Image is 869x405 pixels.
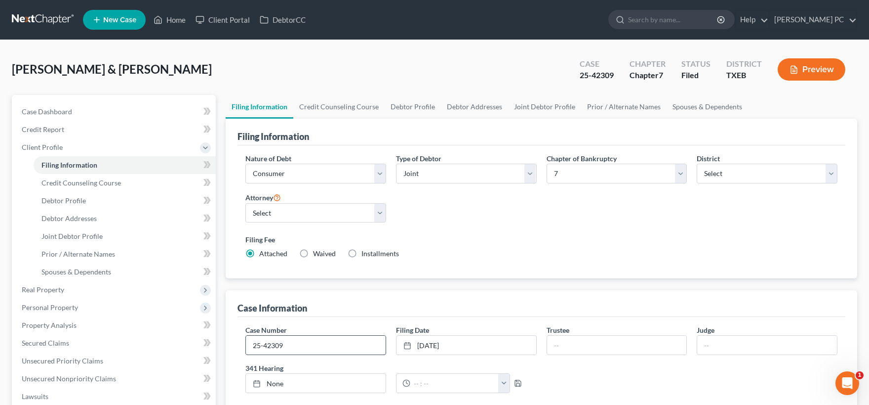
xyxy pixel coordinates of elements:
input: Enter case number... [246,336,386,355]
a: Client Portal [191,11,255,29]
span: 1 [856,371,864,379]
input: Search by name... [628,10,718,29]
span: Filing Information [41,161,97,169]
a: Home [149,11,191,29]
a: Filing Information [226,95,293,119]
div: Chapter [630,58,666,70]
div: 25-42309 [580,70,614,81]
div: Filed [681,70,711,81]
div: Chapter [630,70,666,81]
span: New Case [103,16,136,24]
a: Prior / Alternate Names [34,245,216,263]
a: Debtor Profile [34,192,216,210]
label: Trustee [547,325,569,335]
span: Client Profile [22,143,63,151]
a: None [246,374,386,393]
span: Unsecured Priority Claims [22,357,103,365]
a: Credit Counseling Course [34,174,216,192]
label: Nature of Debt [245,153,291,164]
label: Filing Fee [245,234,837,245]
span: Property Analysis [22,321,77,329]
label: Attorney [245,191,281,203]
div: TXEB [726,70,762,81]
div: Case [580,58,614,70]
a: [PERSON_NAME] PC [769,11,857,29]
span: Credit Counseling Course [41,179,121,187]
a: Credit Report [14,121,216,138]
a: Help [735,11,768,29]
a: Debtor Profile [385,95,441,119]
label: Judge [697,325,714,335]
a: DebtorCC [255,11,311,29]
input: -- [547,336,687,355]
a: Joint Debtor Profile [508,95,581,119]
a: Prior / Alternate Names [581,95,667,119]
button: Preview [778,58,845,81]
span: Prior / Alternate Names [41,250,115,258]
label: Case Number [245,325,287,335]
a: Spouses & Dependents [34,263,216,281]
iframe: Intercom live chat [835,371,859,395]
a: Debtor Addresses [34,210,216,227]
a: Spouses & Dependents [667,95,748,119]
a: Filing Information [34,156,216,174]
input: -- : -- [410,374,499,393]
label: Filing Date [396,325,429,335]
span: Secured Claims [22,339,69,347]
span: Personal Property [22,303,78,312]
div: District [726,58,762,70]
label: Chapter of Bankruptcy [547,153,617,164]
a: Property Analysis [14,316,216,334]
span: Credit Report [22,125,64,134]
a: Secured Claims [14,334,216,352]
span: [PERSON_NAME] & [PERSON_NAME] [12,62,212,76]
span: Joint Debtor Profile [41,232,103,240]
label: District [697,153,720,164]
span: Installments [361,249,399,258]
label: Type of Debtor [396,153,441,164]
a: Debtor Addresses [441,95,508,119]
label: 341 Hearing [240,363,542,373]
span: Debtor Addresses [41,214,97,223]
a: Joint Debtor Profile [34,227,216,245]
span: Lawsuits [22,392,48,401]
span: Waived [313,249,336,258]
a: [DATE] [396,336,536,355]
span: Attached [259,249,287,258]
div: Filing Information [237,131,309,142]
span: Spouses & Dependents [41,268,111,276]
a: Unsecured Priority Claims [14,352,216,370]
span: Real Property [22,285,64,294]
span: Debtor Profile [41,196,86,205]
span: 7 [659,70,663,80]
span: Case Dashboard [22,107,72,116]
span: Unsecured Nonpriority Claims [22,374,116,383]
a: Case Dashboard [14,103,216,121]
div: Status [681,58,711,70]
a: Credit Counseling Course [293,95,385,119]
div: Case Information [237,302,307,314]
a: Unsecured Nonpriority Claims [14,370,216,388]
input: -- [697,336,837,355]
